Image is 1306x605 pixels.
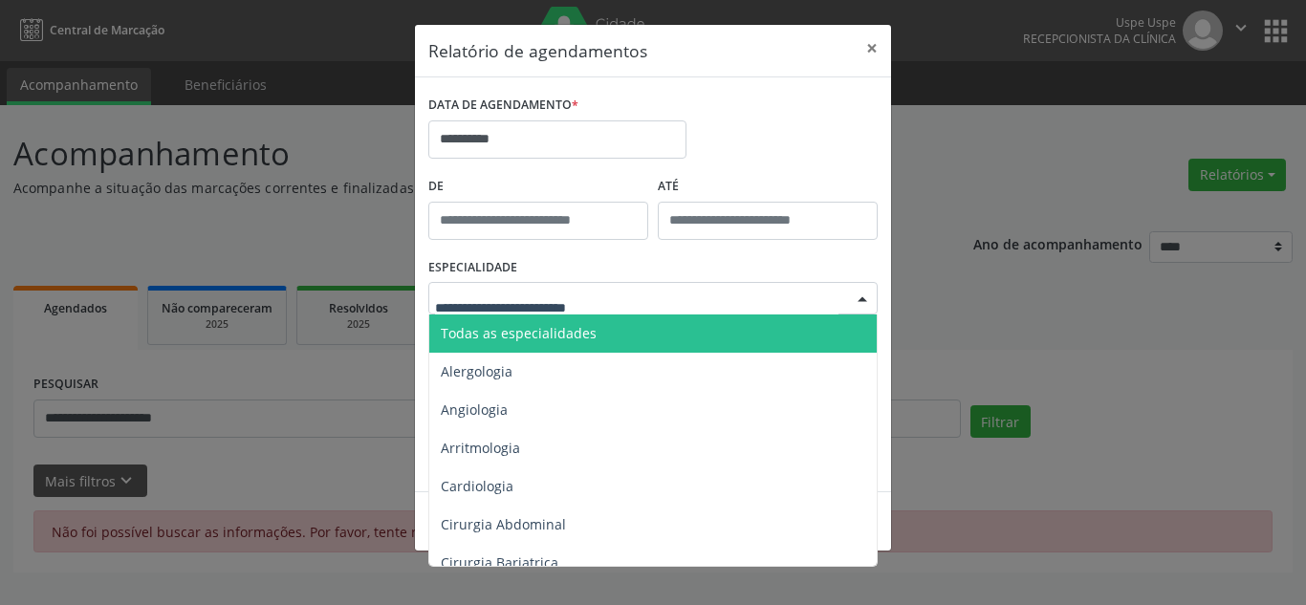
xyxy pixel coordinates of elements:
button: Close [853,25,891,72]
label: DATA DE AGENDAMENTO [428,91,578,120]
span: Angiologia [441,400,508,419]
label: ATÉ [658,172,878,202]
span: Alergologia [441,362,512,380]
h5: Relatório de agendamentos [428,38,647,63]
label: ESPECIALIDADE [428,253,517,283]
span: Cirurgia Abdominal [441,515,566,533]
span: Todas as especialidades [441,324,597,342]
span: Arritmologia [441,439,520,457]
span: Cardiologia [441,477,513,495]
label: De [428,172,648,202]
span: Cirurgia Bariatrica [441,553,558,572]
